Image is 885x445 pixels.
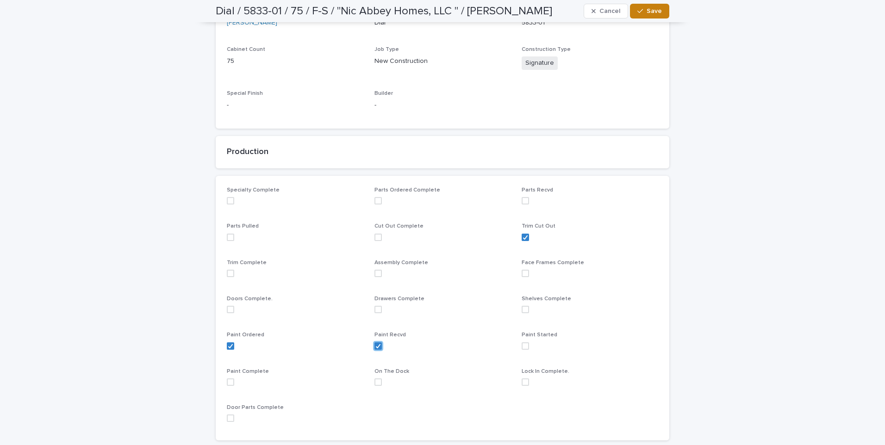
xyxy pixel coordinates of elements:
[227,260,267,266] span: Trim Complete
[227,332,264,338] span: Paint Ordered
[522,18,658,28] p: 5833-01
[374,296,424,302] span: Drawers Complete
[374,56,511,66] p: New Construction
[374,332,406,338] span: Paint Recvd
[522,56,558,70] span: Signature
[227,187,280,193] span: Specialty Complete
[522,332,557,338] span: Paint Started
[227,100,363,110] p: -
[374,91,393,96] span: Builder
[227,56,363,66] p: 75
[374,260,428,266] span: Assembly Complete
[522,369,569,374] span: Lock In Complete.
[227,18,277,28] a: [PERSON_NAME]
[374,223,424,229] span: Cut Out Complete
[522,187,553,193] span: Parts Recvd
[227,47,265,52] span: Cabinet Count
[374,369,409,374] span: On The Dock
[584,4,628,19] button: Cancel
[522,296,571,302] span: Shelves Complete
[227,223,259,229] span: Parts Pulled
[374,187,440,193] span: Parts Ordered Complete
[374,47,399,52] span: Job Type
[227,405,284,410] span: Door Parts Complete
[227,147,658,157] h2: Production
[522,47,571,52] span: Construction Type
[227,369,269,374] span: Paint Complete
[216,5,552,18] h2: Dial / 5833-01 / 75 / F-S / "Nic Abbey Homes, LLC " / [PERSON_NAME]
[522,260,584,266] span: Face Frames Complete
[374,18,511,28] p: Dial
[630,4,669,19] button: Save
[227,91,263,96] span: Special Finish
[227,296,273,302] span: Doors Complete.
[522,223,555,229] span: Trim Cut Out
[647,8,662,14] span: Save
[374,100,511,110] p: -
[599,8,620,14] span: Cancel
